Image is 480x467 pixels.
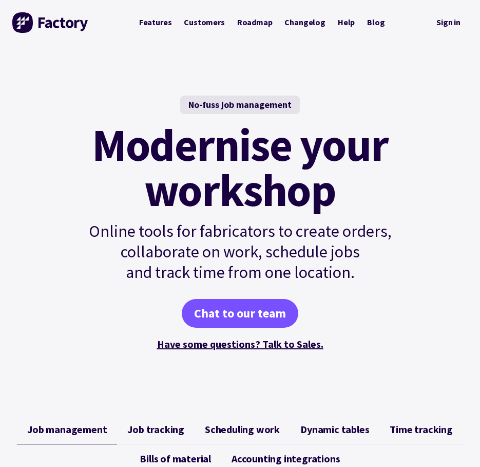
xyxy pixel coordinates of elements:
[67,221,414,283] p: Online tools for fabricators to create orders, collaborate on work, schedule jobs and track time ...
[92,122,388,213] mark: Modernise your workshop
[12,12,89,33] img: Factory
[205,423,280,436] span: Scheduling work
[231,13,279,32] a: Roadmap
[361,13,391,32] a: Blog
[429,12,468,33] nav: Secondary Navigation
[332,13,361,32] a: Help
[390,423,452,436] span: Time tracking
[300,423,369,436] span: Dynamic tables
[182,299,298,328] a: Chat to our team
[278,13,331,32] a: Changelog
[232,453,340,465] span: Accounting integrations
[133,13,178,32] a: Features
[127,423,184,436] span: Job tracking
[180,96,300,114] div: No-fuss job management
[140,453,211,465] span: Bills of material
[178,13,231,32] a: Customers
[133,13,391,32] nav: Primary Navigation
[429,12,468,33] a: Sign in
[157,338,323,350] a: Have some questions? Talk to Sales.
[27,423,107,436] span: Job management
